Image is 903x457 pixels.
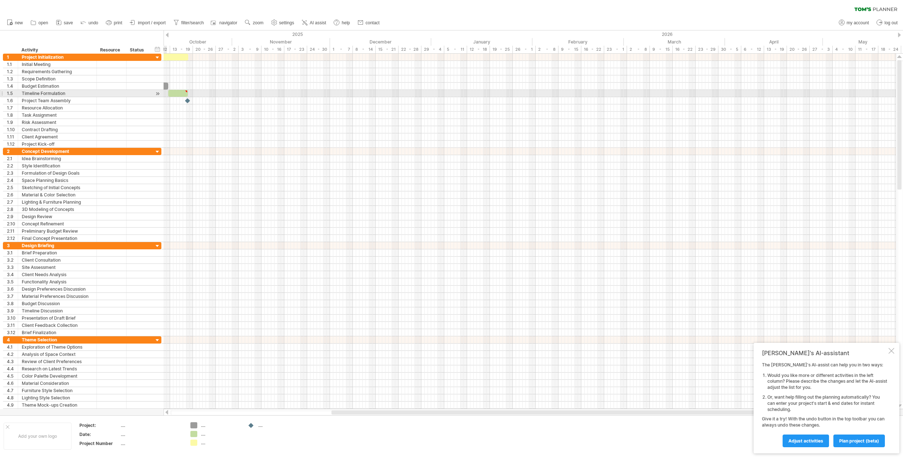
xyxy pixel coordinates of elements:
[181,20,204,25] span: filter/search
[219,20,237,25] span: navigator
[138,20,166,25] span: import / export
[22,257,93,263] div: Client Consultation
[787,46,810,53] div: 20 - 26
[201,431,240,437] div: ....
[7,68,18,75] div: 1.2
[22,235,93,242] div: Final Concept Presentation
[79,431,119,437] div: Date:
[22,228,93,234] div: Preliminary Budget Review
[7,133,18,140] div: 1.11
[7,315,18,321] div: 3.10
[22,75,93,82] div: Scope Definition
[22,242,93,249] div: Design Briefing
[22,307,93,314] div: Timeline Discussion
[490,46,513,53] div: 19 - 25
[366,20,380,25] span: contact
[210,18,239,28] a: navigator
[104,18,124,28] a: print
[22,54,93,61] div: Project Initialization
[833,435,885,447] a: plan project (beta)
[121,440,182,446] div: ....
[258,422,298,428] div: ....
[767,394,887,412] li: Or, want help filling out the planning automatically? You can enter your project's start & end da...
[7,126,18,133] div: 1.10
[269,18,296,28] a: settings
[79,440,119,446] div: Project Number
[558,46,581,53] div: 9 - 15
[7,380,18,387] div: 4.6
[7,322,18,329] div: 3.11
[762,362,887,447] div: The [PERSON_NAME]'s AI-assist can help you in two ways: Give it a try! With the undo button in th...
[131,38,232,46] div: October 2025
[7,249,18,256] div: 3.1
[650,46,673,53] div: 9 - 15
[673,46,696,53] div: 16 - 22
[22,112,93,119] div: Task Assignment
[7,351,18,358] div: 4.2
[22,199,93,205] div: Lighting & Furniture Planning
[22,68,93,75] div: Requirements Gathering
[7,213,18,220] div: 2.9
[330,46,353,53] div: 1 - 7
[7,409,18,416] div: 4.10
[783,435,829,447] a: Adjust activities
[284,46,307,53] div: 17 - 23
[7,155,18,162] div: 2.1
[22,170,93,176] div: Formulation of Design Goals
[22,409,93,416] div: Theme Evaluation
[243,18,265,28] a: zoom
[22,315,93,321] div: Presentation of Draft Brief
[172,18,206,28] a: filter/search
[22,286,93,292] div: Design Preferences Discussion
[421,46,444,53] div: 29 - 4
[7,54,18,61] div: 1
[837,18,871,28] a: my account
[261,46,284,53] div: 10 - 16
[22,329,93,336] div: Brief Finalization
[22,322,93,329] div: Client Feedback Collection
[22,97,93,104] div: Project Team Assembly
[22,336,93,343] div: Theme Selection
[431,38,532,46] div: January 2026
[22,387,93,394] div: Furniture Style Selection
[22,344,93,350] div: Exploration of Theme Options
[22,351,93,358] div: Analysis of Space Context
[604,46,627,53] div: 23 - 1
[22,220,93,227] div: Concept Refinement
[22,141,93,148] div: Project Kick-off
[15,20,23,25] span: new
[22,249,93,256] div: Brief Preparation
[7,257,18,263] div: 3.2
[810,46,833,53] div: 27 - 3
[22,380,93,387] div: Material Consideration
[22,90,93,97] div: Timeline Formulation
[627,46,650,53] div: 2 - 8
[764,46,787,53] div: 13 - 19
[7,264,18,271] div: 3.3
[7,191,18,198] div: 2.6
[216,46,239,53] div: 27 - 2
[22,206,93,213] div: 3D Modeling of Concepts
[7,293,18,300] div: 3.7
[128,18,168,28] a: import / export
[22,155,93,162] div: Idea Brainstorming
[7,228,18,234] div: 2.11
[7,75,18,82] div: 1.3
[7,170,18,176] div: 2.3
[21,46,92,54] div: Activity
[22,373,93,379] div: Color Palette Development
[279,20,294,25] span: settings
[7,300,18,307] div: 3.8
[855,46,878,53] div: 11 - 17
[22,126,93,133] div: Contract Drafting
[7,119,18,126] div: 1.9
[201,440,240,446] div: ....
[330,38,431,46] div: December 2025
[79,422,119,428] div: Project:
[718,46,741,53] div: 30 - 5
[22,61,93,68] div: Initial Meeting
[22,177,93,184] div: Space Planning Basics
[22,365,93,372] div: Research on Latest Trends
[22,293,93,300] div: Material Preferences Discussion
[741,46,764,53] div: 6 - 12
